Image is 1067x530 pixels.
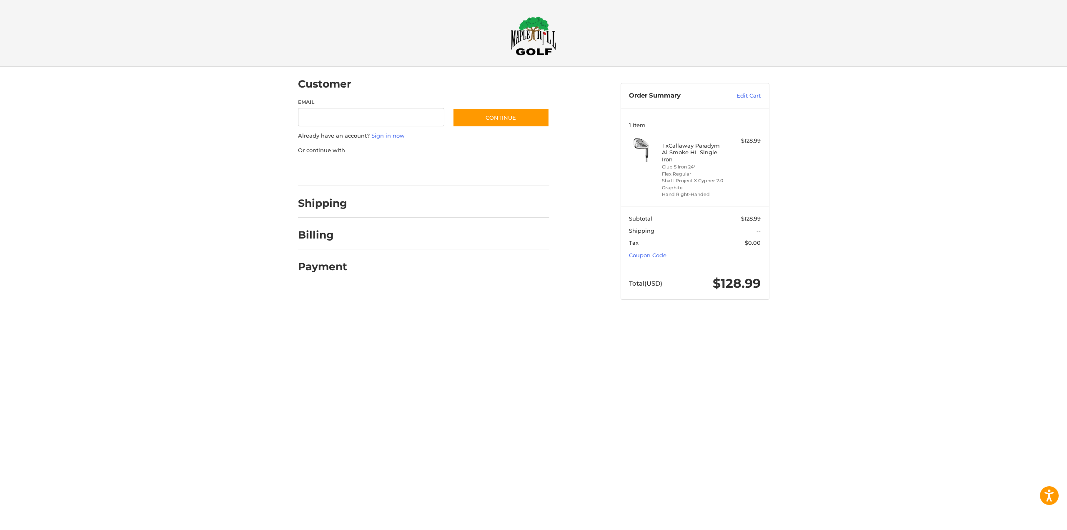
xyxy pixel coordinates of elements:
[436,163,499,178] iframe: PayPal-venmo
[629,215,652,222] span: Subtotal
[629,279,662,287] span: Total (USD)
[662,171,726,178] li: Flex Regular
[662,142,726,163] h4: 1 x Callaway Paradym Ai Smoke HL Single Iron
[295,163,358,178] iframe: PayPal-paypal
[756,227,761,234] span: --
[741,215,761,222] span: $128.99
[745,239,761,246] span: $0.00
[719,92,761,100] a: Edit Cart
[629,252,666,259] a: Coupon Code
[453,108,549,127] button: Continue
[298,78,351,90] h2: Customer
[629,122,761,128] h3: 1 Item
[366,163,428,178] iframe: PayPal-paylater
[629,92,719,100] h3: Order Summary
[713,276,761,291] span: $128.99
[298,146,549,155] p: Or continue with
[298,98,445,106] label: Email
[629,239,639,246] span: Tax
[511,16,556,55] img: Maple Hill Golf
[298,260,347,273] h2: Payment
[998,507,1067,530] iframe: Google Customer Reviews
[662,163,726,171] li: Club 5 Iron 24°
[728,137,761,145] div: $128.99
[298,229,347,241] h2: Billing
[662,177,726,191] li: Shaft Project X Cypher 2.0 Graphite
[629,227,654,234] span: Shipping
[298,132,549,140] p: Already have an account?
[371,132,405,139] a: Sign in now
[298,197,347,210] h2: Shipping
[662,191,726,198] li: Hand Right-Handed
